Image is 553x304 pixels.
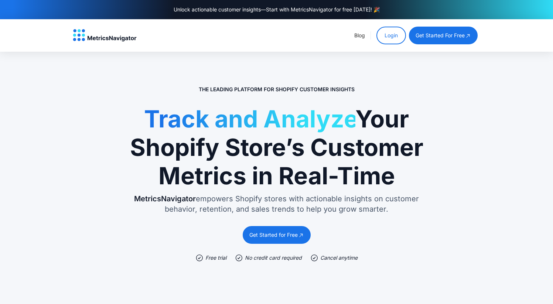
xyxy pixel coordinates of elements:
div: Get Started for Free [249,231,298,239]
img: check [235,254,243,262]
span: Track and Analyze [144,105,355,133]
a: Blog [354,32,365,38]
a: Get Started for Free [243,226,311,244]
a: Login [376,27,406,44]
p: empowers Shopify stores with actionable insights on customer behavior, retention, and sales trend... [129,194,424,214]
img: check [311,254,318,262]
img: MetricsNavigator [73,29,137,42]
div: No credit card required [245,254,302,262]
a: home [73,29,137,42]
div: Free trial [205,254,226,262]
div: get started for free [416,32,465,39]
p: The Leading Platform for Shopify Customer Insights [199,86,355,93]
span: MetricsNavigator [134,194,196,203]
div: Cancel anytime [320,254,358,262]
h1: Your Shopify Store’s Customer Metrics in Real-Time [129,105,424,190]
img: open [298,232,304,238]
img: open [465,33,471,39]
a: get started for free [409,27,478,44]
img: check [196,254,203,262]
div: Unlock actionable customer insights—Start with MetricsNavigator for free [DATE]! 🎉 [174,6,380,13]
